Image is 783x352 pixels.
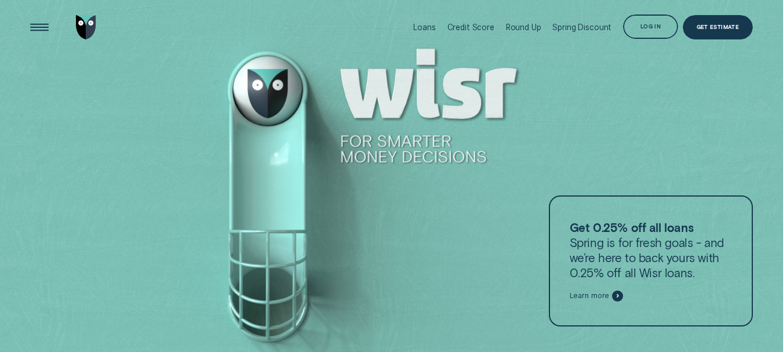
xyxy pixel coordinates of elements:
a: Get 0.25% off all loansSpring is for fresh goals - and we’re here to back yours with 0.25% off al... [549,195,753,326]
div: Spring Discount [552,23,611,32]
p: Spring is for fresh goals - and we’re here to back yours with 0.25% off all Wisr loans. [570,220,733,280]
div: Loans [413,23,435,32]
a: Get Estimate [683,15,753,40]
span: Learn more [570,291,610,300]
img: Wisr [76,15,97,40]
div: Credit Score [447,23,494,32]
div: Round Up [506,23,541,32]
button: Open Menu [27,15,52,40]
strong: Get 0.25% off all loans [570,220,694,234]
button: Log in [623,14,678,39]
